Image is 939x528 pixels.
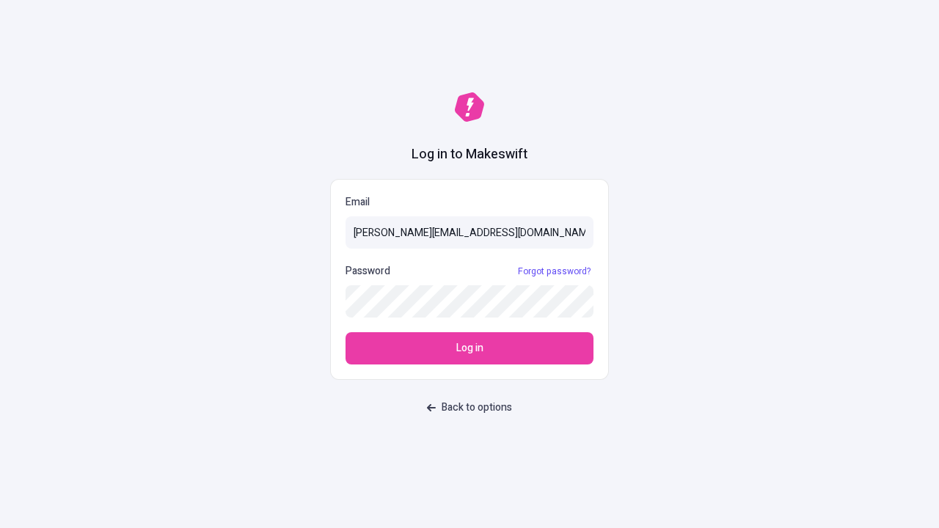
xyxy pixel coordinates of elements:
[412,145,527,164] h1: Log in to Makeswift
[346,332,593,364] button: Log in
[346,263,390,279] p: Password
[515,265,593,277] a: Forgot password?
[346,194,593,210] p: Email
[418,395,521,421] button: Back to options
[442,400,512,416] span: Back to options
[346,216,593,249] input: Email
[456,340,483,356] span: Log in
